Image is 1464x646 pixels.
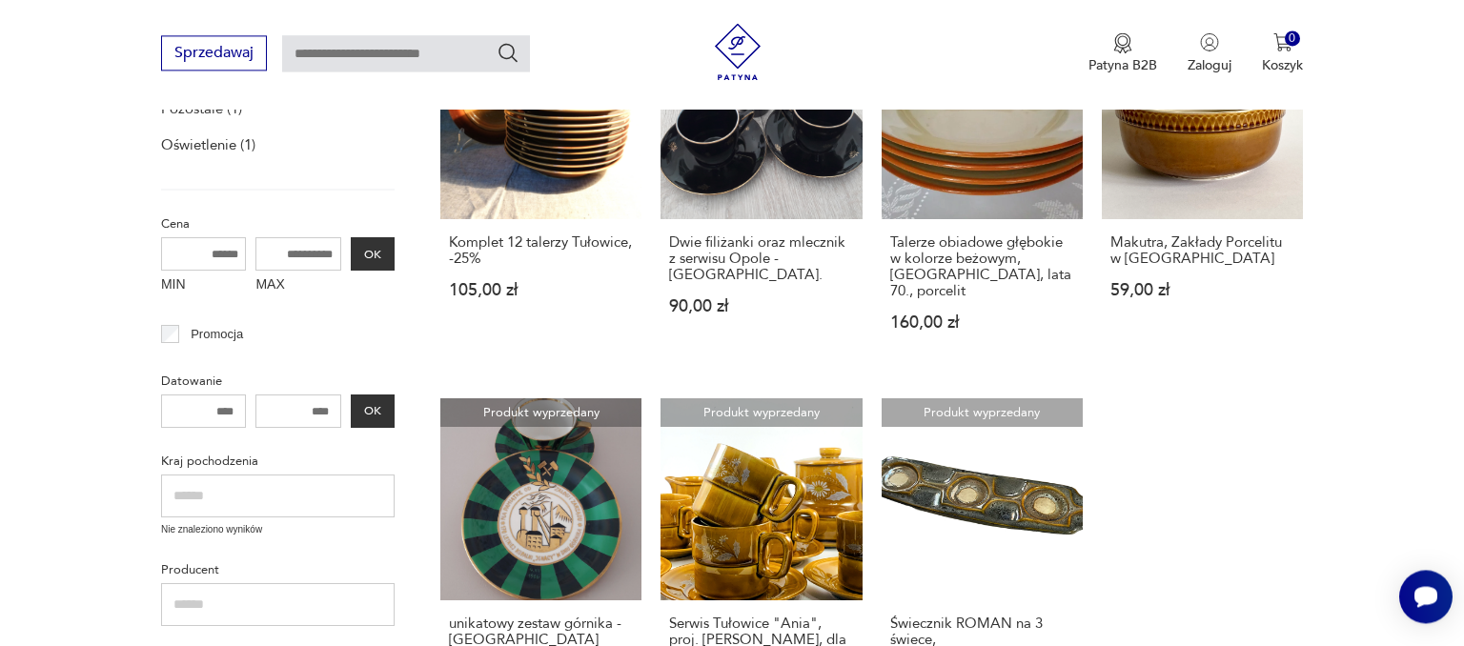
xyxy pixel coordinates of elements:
img: Ikona koszyka [1273,32,1292,51]
button: 0Koszyk [1262,32,1303,74]
p: Datowanie [161,371,395,392]
p: 59,00 zł [1110,282,1294,298]
button: OK [351,394,395,428]
p: 105,00 zł [449,282,633,298]
p: 90,00 zł [669,298,853,314]
p: Producent [161,559,395,580]
a: Sprzedawaj [161,48,267,61]
p: Koszyk [1262,56,1303,74]
img: Patyna - sklep z meblami i dekoracjami vintage [709,23,766,80]
button: OK [351,237,395,271]
div: 0 [1285,30,1301,47]
a: Produkt wyprzedanyKomplet 12 talerzy Tułowice, -25%Komplet 12 talerzy Tułowice, -25%105,00 zł [440,18,641,368]
p: Zaloguj [1188,56,1231,74]
button: Patyna B2B [1088,32,1157,74]
h3: Talerze obiadowe głębokie w kolorze beżowym, [GEOGRAPHIC_DATA], lata 70., porcelit [890,234,1074,299]
img: Ikonka użytkownika [1200,32,1219,51]
p: 160,00 zł [890,314,1074,331]
h3: Komplet 12 talerzy Tułowice, -25% [449,234,633,267]
img: Ikona medalu [1113,32,1132,53]
label: MIN [161,271,247,301]
button: Zaloguj [1188,32,1231,74]
iframe: Smartsupp widget button [1399,570,1453,623]
a: Produkt wyprzedanyTalerze obiadowe głębokie w kolorze beżowym, Tułowice, lata 70., porcelitTalerz... [882,18,1083,368]
p: Kraj pochodzenia [161,451,395,472]
label: MAX [255,271,341,301]
a: Oświetlenie (1) [161,131,255,158]
p: Nie znaleziono wyników [161,522,395,537]
p: Cena [161,213,395,234]
p: Patyna B2B [1088,56,1157,74]
h3: Makutra, Zakłady Porcelitu w [GEOGRAPHIC_DATA] [1110,234,1294,267]
p: Promocja [191,324,243,345]
button: Szukaj [497,41,519,64]
a: Produkt wyprzedanyMakutra, Zakłady Porcelitu w TułowicachMakutra, Zakłady Porcelitu w [GEOGRAPHIC... [1102,18,1303,368]
a: Ikona medaluPatyna B2B [1088,32,1157,74]
button: Sprzedawaj [161,35,267,71]
h3: Dwie filiżanki oraz mlecznik z serwisu Opole - [GEOGRAPHIC_DATA]. [669,234,853,283]
a: Produkt wyprzedanyDwie filiżanki oraz mlecznik z serwisu Opole - Tułowice.Dwie filiżanki oraz mle... [661,18,862,368]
